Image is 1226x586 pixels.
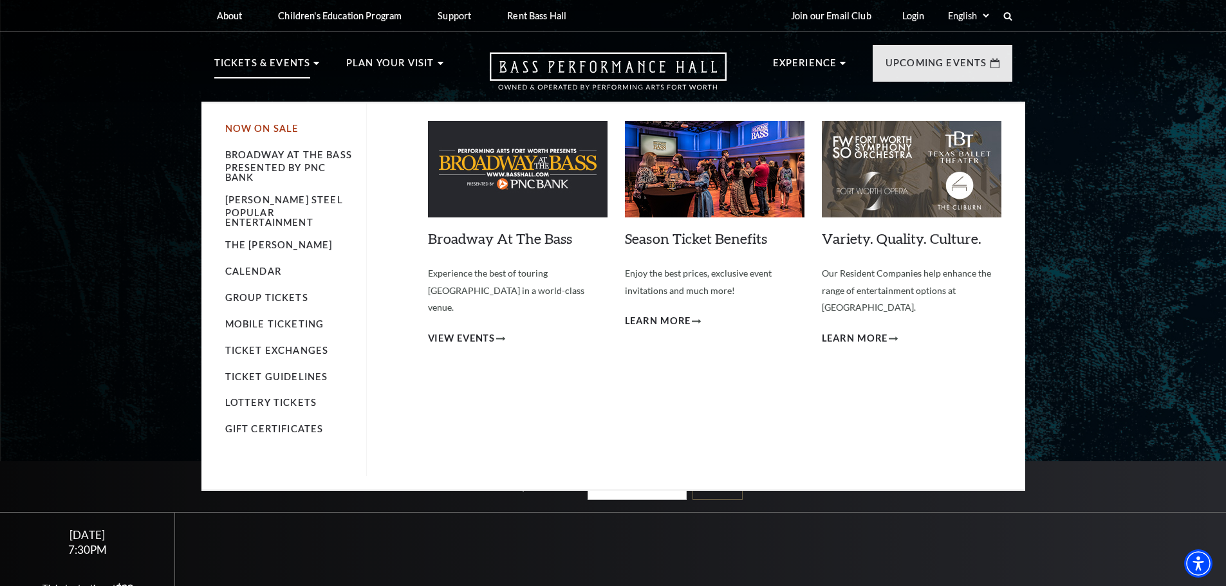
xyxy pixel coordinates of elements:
[443,52,773,102] a: Open this option
[428,121,608,217] img: Broadway At The Bass
[225,397,317,408] a: Lottery Tickets
[428,331,506,347] a: View Events
[438,10,471,21] p: Support
[625,313,701,329] a: Learn More Season Ticket Benefits
[822,265,1001,316] p: Our Resident Companies help enhance the range of entertainment options at [GEOGRAPHIC_DATA].
[225,371,328,382] a: Ticket Guidelines
[428,265,608,316] p: Experience the best of touring [GEOGRAPHIC_DATA] in a world-class venue.
[15,528,160,542] div: [DATE]
[822,331,888,347] span: Learn More
[225,194,343,227] a: [PERSON_NAME] Steel Popular Entertainment
[625,121,804,217] img: Season Ticket Benefits
[822,331,898,347] a: Learn More Variety. Quality. Culture.
[225,149,352,182] a: Broadway At The Bass presented by PNC Bank
[886,55,987,78] p: Upcoming Events
[945,10,991,22] select: Select:
[773,55,837,78] p: Experience
[625,313,691,329] span: Learn More
[225,423,324,434] a: Gift Certificates
[217,10,243,21] p: About
[428,331,496,347] span: View Events
[346,55,434,78] p: Plan Your Visit
[483,479,580,492] label: I have a promo code
[214,55,311,78] p: Tickets & Events
[822,121,1001,217] img: Variety. Quality. Culture.
[625,230,767,247] a: Season Ticket Benefits
[822,230,981,247] a: Variety. Quality. Culture.
[225,123,299,134] a: Now On Sale
[507,10,566,21] p: Rent Bass Hall
[225,239,333,250] a: The [PERSON_NAME]
[225,345,329,356] a: Ticket Exchanges
[15,544,160,555] div: 7:30PM
[278,10,402,21] p: Children's Education Program
[428,230,572,247] a: Broadway At The Bass
[225,266,281,277] a: Calendar
[225,318,324,329] a: Mobile Ticketing
[1184,549,1212,578] div: Accessibility Menu
[225,292,308,303] a: Group Tickets
[625,265,804,299] p: Enjoy the best prices, exclusive event invitations and much more!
